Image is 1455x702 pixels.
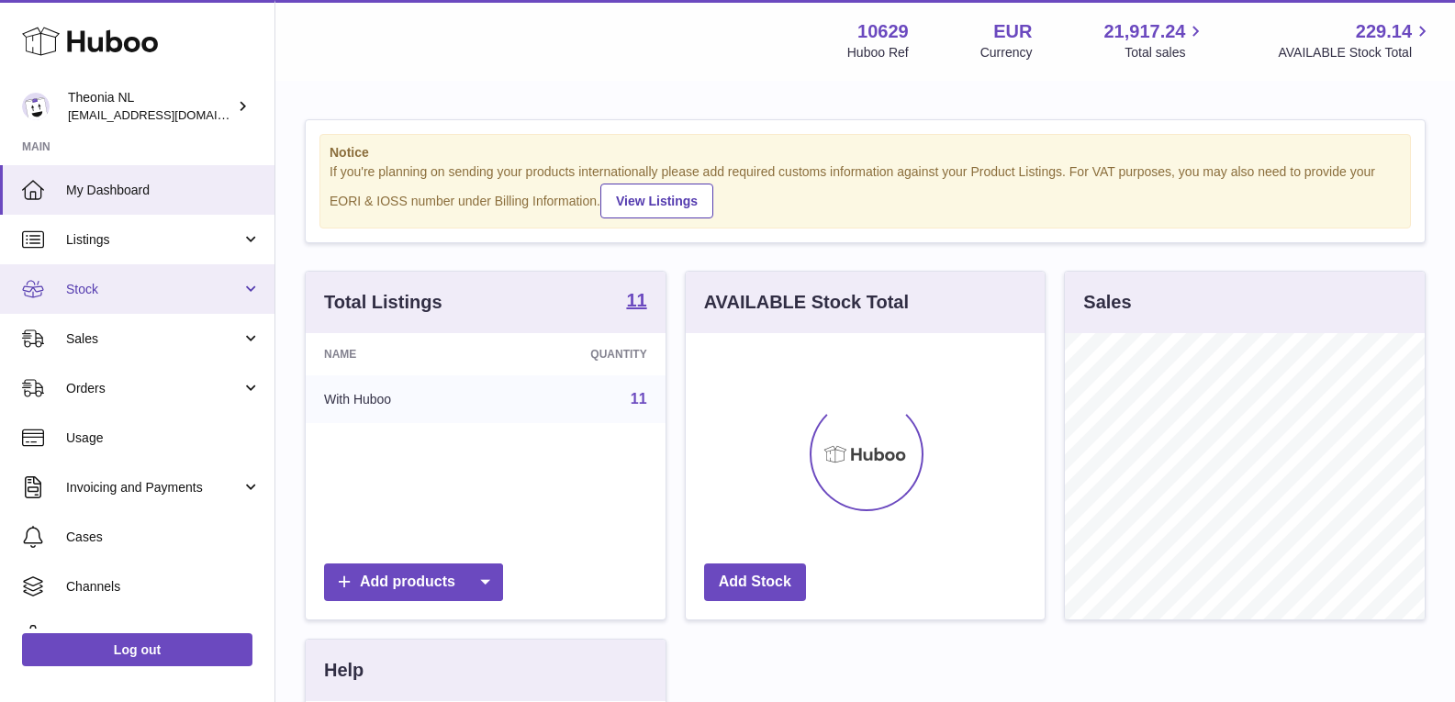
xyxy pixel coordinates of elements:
[1278,44,1433,61] span: AVAILABLE Stock Total
[306,333,496,375] th: Name
[66,429,261,447] span: Usage
[1083,290,1131,315] h3: Sales
[600,184,713,218] a: View Listings
[1125,44,1206,61] span: Total sales
[68,89,233,124] div: Theonia NL
[704,563,806,601] a: Add Stock
[306,375,496,423] td: With Huboo
[330,163,1401,218] div: If you're planning on sending your products internationally please add required customs informati...
[496,333,666,375] th: Quantity
[857,19,909,44] strong: 10629
[1103,19,1185,44] span: 21,917.24
[324,658,364,683] h3: Help
[66,380,241,397] span: Orders
[66,578,261,596] span: Channels
[1356,19,1412,44] span: 229.14
[66,281,241,298] span: Stock
[626,291,646,313] a: 11
[66,231,241,249] span: Listings
[66,529,261,546] span: Cases
[324,290,442,315] h3: Total Listings
[1103,19,1206,61] a: 21,917.24 Total sales
[980,44,1033,61] div: Currency
[22,93,50,120] img: info@wholesomegoods.eu
[22,633,252,666] a: Log out
[66,479,241,496] span: Invoicing and Payments
[68,107,270,122] span: [EMAIL_ADDRESS][DOMAIN_NAME]
[626,291,646,309] strong: 11
[66,182,261,199] span: My Dashboard
[66,628,261,645] span: Settings
[66,330,241,348] span: Sales
[330,144,1401,162] strong: Notice
[847,44,909,61] div: Huboo Ref
[631,391,647,407] a: 11
[704,290,909,315] h3: AVAILABLE Stock Total
[324,563,503,601] a: Add products
[1278,19,1433,61] a: 229.14 AVAILABLE Stock Total
[993,19,1032,44] strong: EUR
